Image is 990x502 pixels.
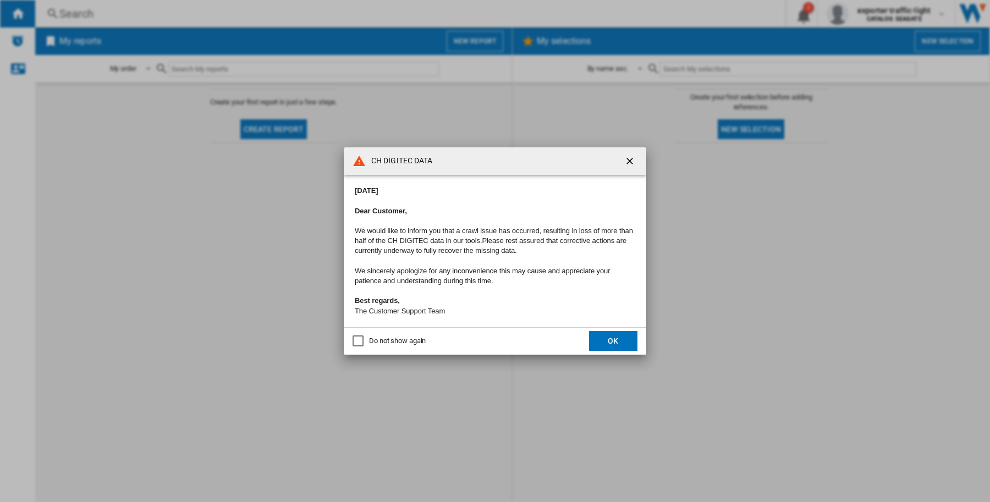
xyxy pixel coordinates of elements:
[589,331,637,351] button: OK
[355,186,378,195] b: [DATE]
[624,156,637,169] ng-md-icon: getI18NText('BUTTONS.CLOSE_DIALOG')
[355,296,400,305] b: Best regards,
[353,336,426,346] md-checkbox: Do not show again
[355,307,445,315] font: The Customer Support Team
[355,227,633,245] span: We would like to inform you that a crawl issue has occurred, resulting in loss of more than half ...
[620,150,642,172] button: getI18NText('BUTTONS.CLOSE_DIALOG')
[369,336,426,346] div: Do not show again
[366,156,433,167] h4: CH DIGITEC DATA
[355,207,407,215] b: Dear Customer,
[355,267,610,285] font: We sincerely apologize for any inconvenience this may cause and appreciate your patience and unde...
[355,236,626,255] span: Please rest assured that corrective actions are currently underway to fully recover the missing d...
